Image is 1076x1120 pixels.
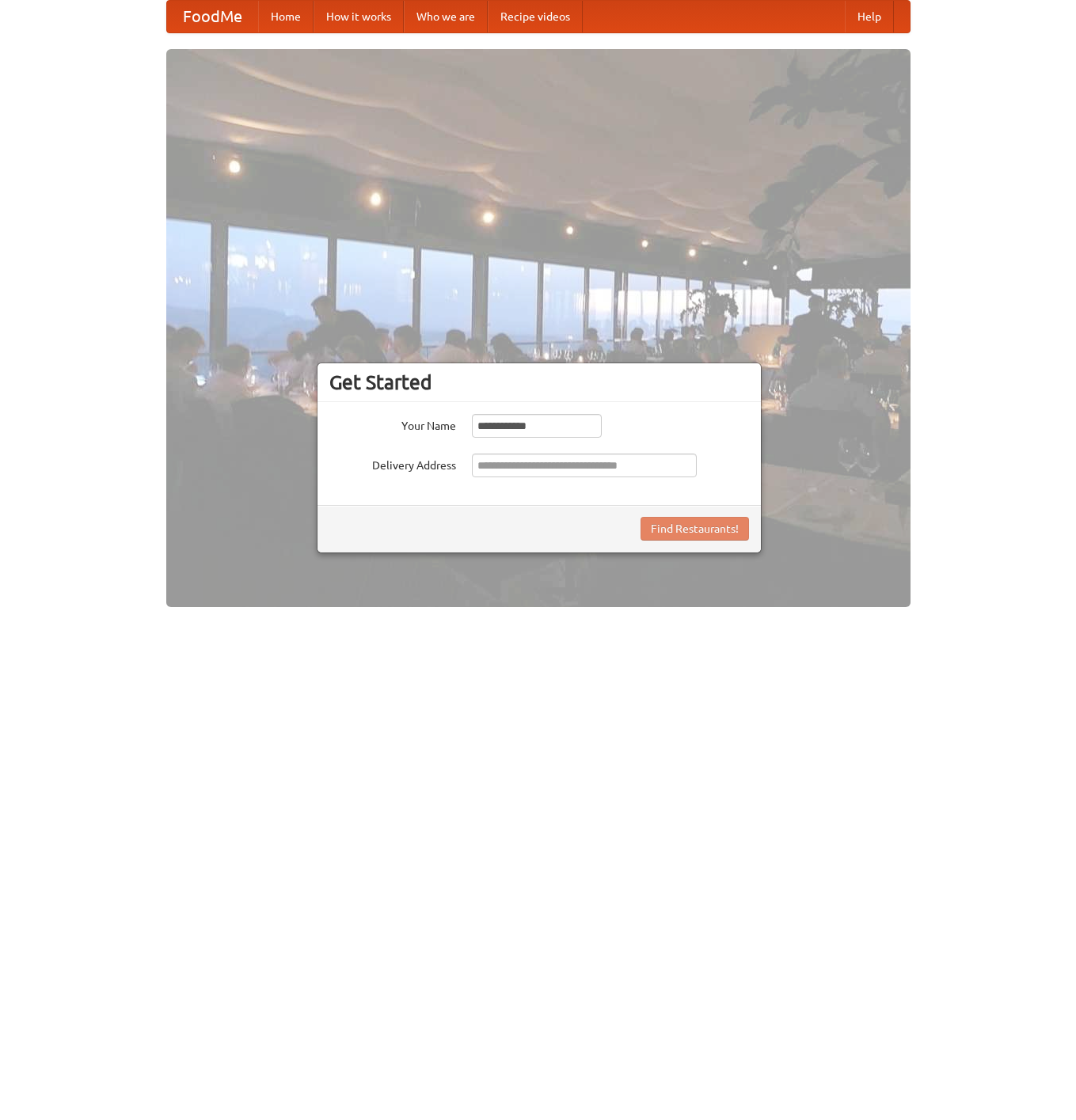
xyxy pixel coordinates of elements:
[845,1,894,32] a: Help
[167,1,258,32] a: FoodMe
[641,517,749,541] button: Find Restaurants!
[329,454,456,473] label: Delivery Address
[404,1,488,32] a: Who we are
[329,370,749,394] h3: Get Started
[488,1,583,32] a: Recipe videos
[314,1,404,32] a: How it works
[329,414,456,434] label: Your Name
[258,1,314,32] a: Home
